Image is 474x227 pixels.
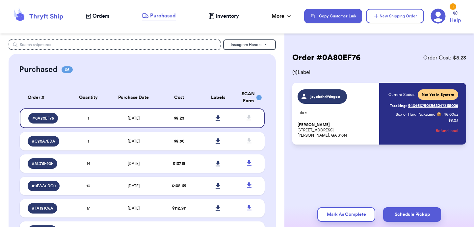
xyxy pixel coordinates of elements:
div: More [272,12,292,20]
span: $ 102.69 [172,184,186,188]
th: Quantity [69,87,108,108]
th: Order # [20,87,69,108]
a: Help [450,11,461,24]
div: 1 [450,3,456,10]
span: 1 [88,139,89,143]
a: Orders [86,12,109,20]
button: Instagram Handle [223,39,276,50]
button: Mark As Complete [317,207,375,222]
span: $ 8.50 [174,139,184,143]
span: Box or Hard Packaging 📦 [396,112,441,116]
span: [DATE] [128,184,140,188]
span: # C80A7BDA [32,139,55,144]
span: $ 112.97 [172,206,186,210]
span: $ 8.23 [174,116,184,120]
th: Purchase Date [108,87,159,108]
h2: Purchased [19,64,58,75]
span: # FA181C6A [32,206,53,211]
button: Schedule Pickup [383,207,441,222]
span: ( 1 ) Label [292,68,466,76]
span: 13 [87,184,90,188]
span: 06 [62,66,73,73]
span: 17 [87,206,90,210]
p: [STREET_ADDRESS] [PERSON_NAME], GA 31014 [298,122,375,138]
span: [DATE] [128,162,140,166]
span: # 8C76F90F [32,161,53,166]
span: Orders [92,12,109,20]
span: 14 [87,162,90,166]
span: Purchased [150,12,176,20]
th: Labels [198,87,238,108]
span: Help [450,16,461,24]
button: New Shipping Order [366,9,424,23]
a: 1 [431,9,446,24]
span: Inventory [216,12,239,20]
span: [PERSON_NAME] [298,123,330,127]
span: [DATE] [128,206,140,210]
p: lulu 2 [298,110,375,116]
button: Copy Customer Link [304,9,362,23]
span: $ 107.18 [173,162,185,166]
a: Tracking:9434637903968247368005 [390,101,458,111]
span: # 0A80EF76 [32,116,54,121]
span: # 0EAA0DC0 [32,183,56,189]
span: : [441,112,442,117]
input: Search shipments... [9,39,221,50]
span: Tracking: [390,103,407,108]
a: Purchased [142,12,176,20]
h2: Order # 0A80EF76 [292,53,360,63]
span: Order Cost: $ 8.23 [423,54,466,62]
span: Not Yet in System [422,92,454,97]
a: Inventory [208,12,239,20]
span: [DATE] [128,139,140,143]
th: Cost [159,87,198,108]
span: 1 [88,116,89,120]
span: Instagram Handle [231,43,262,47]
span: Current Status: [388,92,415,97]
button: Refund label [436,124,458,138]
span: jaycisthriftingco [310,94,341,99]
div: SCAN Form [242,91,257,104]
p: $ 8.23 [448,118,458,123]
span: [DATE] [128,116,140,120]
span: 46.00 oz [444,112,458,117]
